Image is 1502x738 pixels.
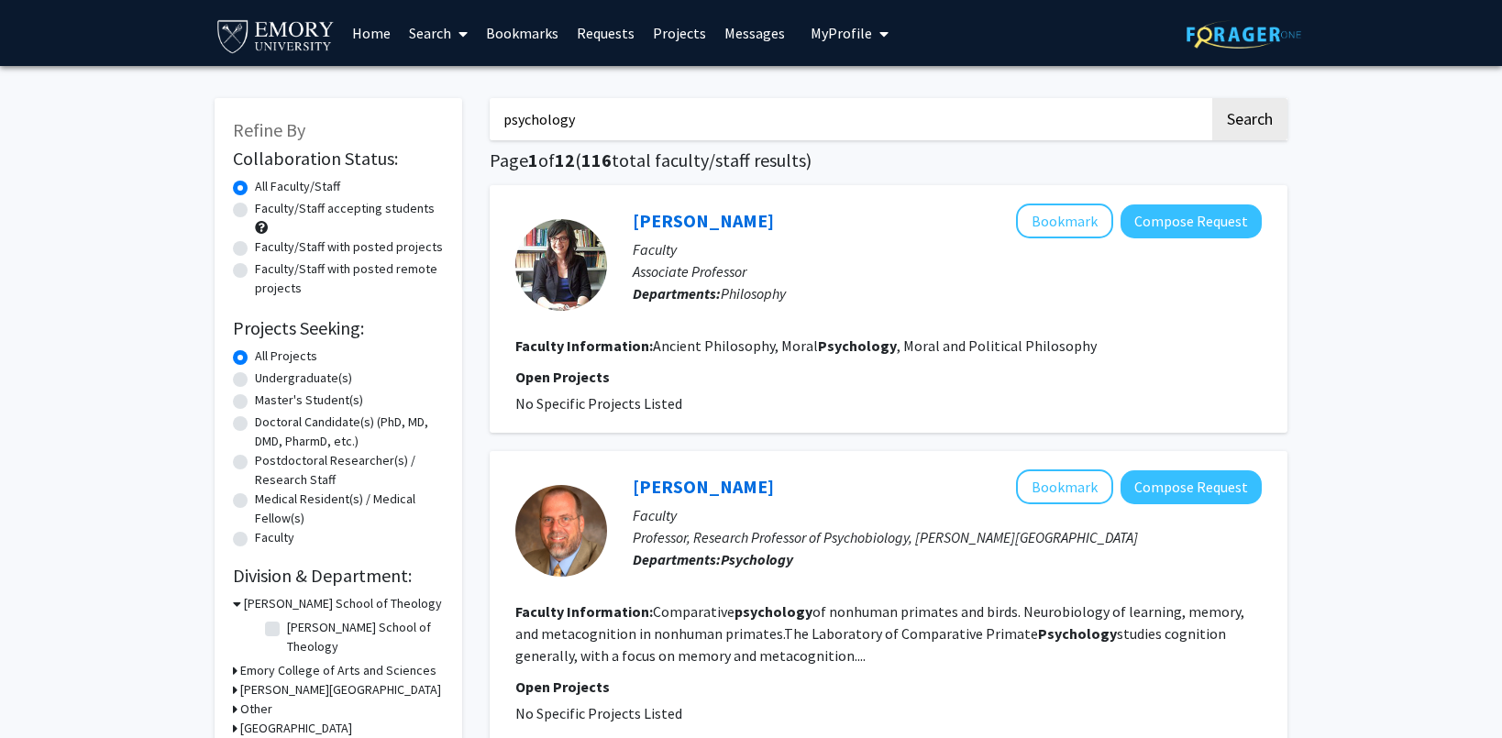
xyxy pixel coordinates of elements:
button: Compose Request to Robert Hampton [1121,470,1262,504]
b: Faculty Information: [515,602,653,621]
span: 1 [528,149,538,171]
button: Add Robert Hampton to Bookmarks [1016,469,1113,504]
b: Faculty Information: [515,336,653,355]
label: Faculty/Staff with posted remote projects [255,259,444,298]
a: Bookmarks [477,1,568,65]
h2: Projects Seeking: [233,317,444,339]
h3: Emory College of Arts and Sciences [240,661,436,680]
span: Philosophy [721,284,786,303]
p: Open Projects [515,676,1262,698]
fg-read-more: Ancient Philosophy, Moral , Moral and Political Philosophy [653,336,1097,355]
a: Messages [715,1,794,65]
h3: [GEOGRAPHIC_DATA] [240,719,352,738]
button: Compose Request to Marta Jimenez [1121,204,1262,238]
label: Undergraduate(s) [255,369,352,388]
label: [PERSON_NAME] School of Theology [287,618,439,656]
b: Departments: [633,284,721,303]
input: Search Keywords [490,98,1209,140]
label: All Faculty/Staff [255,177,340,196]
a: Home [343,1,400,65]
a: Search [400,1,477,65]
span: 116 [581,149,612,171]
p: Faculty [633,238,1262,260]
h2: Division & Department: [233,565,444,587]
b: Psychology [1038,624,1117,643]
span: No Specific Projects Listed [515,394,682,413]
a: [PERSON_NAME] [633,475,774,498]
label: Doctoral Candidate(s) (PhD, MD, DMD, PharmD, etc.) [255,413,444,451]
p: Open Projects [515,366,1262,388]
span: 12 [555,149,575,171]
span: Refine By [233,118,305,141]
fg-read-more: Comparative of nonhuman primates and birds. Neurobiology of learning, memory, and metacognition i... [515,602,1244,665]
b: Psychology [818,336,897,355]
button: Search [1212,98,1287,140]
label: Faculty/Staff with posted projects [255,237,443,257]
a: Projects [644,1,715,65]
label: Postdoctoral Researcher(s) / Research Staff [255,451,444,490]
h3: Other [240,699,272,719]
label: Faculty/Staff accepting students [255,199,435,218]
h1: Page of ( total faculty/staff results) [490,149,1287,171]
iframe: Chat [14,655,78,724]
label: Faculty [255,528,294,547]
label: Master's Student(s) [255,391,363,410]
p: Faculty [633,504,1262,526]
span: No Specific Projects Listed [515,704,682,722]
h3: [PERSON_NAME][GEOGRAPHIC_DATA] [240,680,441,699]
h3: [PERSON_NAME] School of Theology [244,594,442,613]
h2: Collaboration Status: [233,148,444,170]
img: Emory University Logo [215,15,337,56]
p: Professor, Research Professor of Psychobiology, [PERSON_NAME][GEOGRAPHIC_DATA] [633,526,1262,548]
p: Associate Professor [633,260,1262,282]
b: Psychology [721,550,793,568]
a: [PERSON_NAME] [633,209,774,232]
b: Departments: [633,550,721,568]
b: psychology [734,602,812,621]
img: ForagerOne Logo [1187,20,1301,49]
a: Requests [568,1,644,65]
button: Add Marta Jimenez to Bookmarks [1016,204,1113,238]
span: My Profile [811,24,872,42]
label: Medical Resident(s) / Medical Fellow(s) [255,490,444,528]
label: All Projects [255,347,317,366]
